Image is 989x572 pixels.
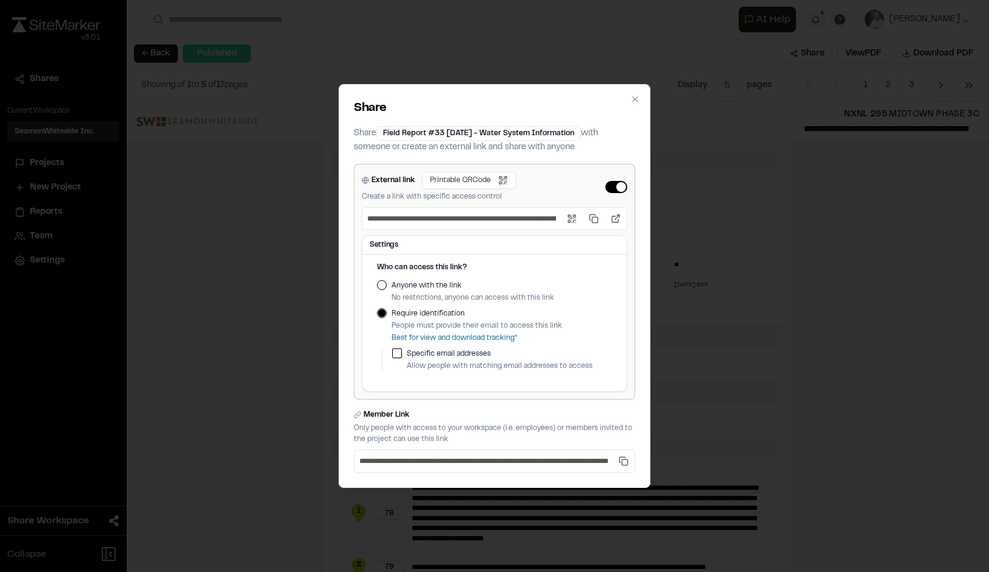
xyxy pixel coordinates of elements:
label: Member Link [364,409,409,420]
label: External link [371,175,415,186]
h3: Settings [370,239,619,250]
button: Printable QRCode [422,172,516,189]
label: Anyone with the link [392,280,554,291]
p: Best for view and download tracking* [392,333,562,344]
p: Only people with access to your workspace (i.e. employees) or members invited to the project can ... [354,423,635,445]
h4: Who can access this link? [377,262,612,273]
p: People must provide their email to access this link [392,320,562,331]
p: Share with someone or create an external link and share with anyone [354,126,635,154]
h2: Share [354,99,635,118]
label: Specific email addresses [407,348,612,359]
p: Allow people with matching email addresses to access [407,361,612,372]
label: Require identification [392,308,562,319]
div: Field Report #33 [DATE] - Water System Information [376,126,581,141]
p: Create a link with specific access control [362,191,516,202]
p: No restrictions, anyone can access with this link [392,292,554,303]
